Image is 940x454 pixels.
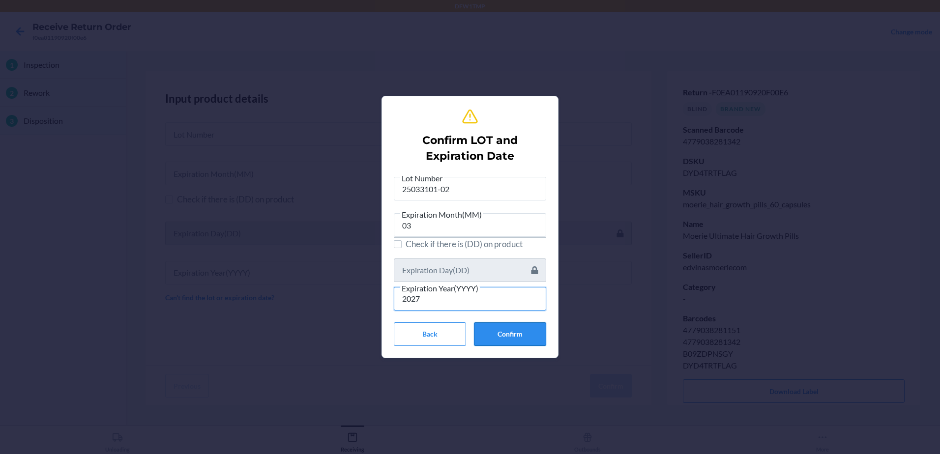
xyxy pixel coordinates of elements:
[394,213,546,237] input: Expiration Month(MM)
[398,133,542,164] h2: Confirm LOT and Expiration Date
[400,210,483,220] span: Expiration Month(MM)
[394,322,466,346] button: Back
[400,284,480,293] span: Expiration Year(YYYY)
[394,258,546,282] input: Expiration Day(DD)
[394,240,402,248] input: Check if there is (DD) on product
[394,287,546,311] input: Expiration Year(YYYY)
[406,238,546,251] span: Check if there is (DD) on product
[474,322,546,346] button: Confirm
[394,177,546,200] input: Lot Number
[400,173,444,183] span: Lot Number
